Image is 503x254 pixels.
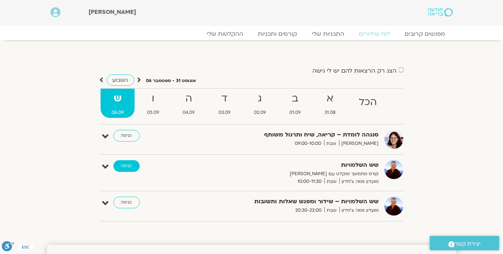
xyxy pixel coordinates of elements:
span: 04.09 [172,109,206,116]
span: מועדון פמה צ'ודרון [339,178,379,185]
strong: ש [101,91,135,107]
span: 09:00-10:00 [293,140,324,147]
a: כניסה [113,160,140,172]
span: 05.09 [136,109,170,116]
nav: Menu [50,30,453,38]
strong: סנגהה לומדת – קריאה, שיח ותרגול משותף [200,130,379,140]
span: [PERSON_NAME] [339,140,379,147]
a: ו05.09 [136,89,170,118]
span: 10:00-11:30 [295,178,324,185]
a: לוח שידורים [352,30,398,38]
span: 03.09 [207,109,241,116]
span: [PERSON_NAME] [89,8,136,16]
a: הכל [348,89,388,118]
a: השבוע [107,74,134,86]
span: שבת [324,140,339,147]
span: שבת [324,178,339,185]
a: כניסה [113,197,140,208]
span: 31.08 [314,109,346,116]
a: כניסה [113,130,140,142]
span: 02.09 [243,109,277,116]
strong: א [314,91,346,107]
strong: ה [172,91,206,107]
a: ד03.09 [207,89,241,118]
span: 01.09 [278,109,312,116]
strong: ב [278,91,312,107]
strong: שש השלמויות [200,160,379,170]
a: ההקלטות שלי [200,30,251,38]
a: א31.08 [314,89,346,118]
span: מועדון פמה צ'ודרון [339,207,379,214]
span: 06.09 [101,109,135,116]
a: ג02.09 [243,89,277,118]
a: קורסים ותכניות [251,30,305,38]
strong: ג [243,91,277,107]
a: ה04.09 [172,89,206,118]
p: אוגוסט 31 - ספטמבר 06 [146,77,196,85]
a: יצירת קשר [430,236,499,250]
a: ש06.09 [101,89,135,118]
strong: הכל [348,94,388,111]
label: הצג רק הרצאות להם יש לי גישה [313,68,397,74]
a: ב01.09 [278,89,312,118]
span: 20:30-22:00 [293,207,324,214]
span: יצירת קשר [455,239,481,249]
strong: ו [136,91,170,107]
a: התכניות שלי [305,30,352,38]
a: מפגשים קרובים [398,30,453,38]
strong: ד [207,91,241,107]
span: שבת [324,207,339,214]
strong: שש השלמויות – שידור ומפגש שאלות ותשובות [200,197,379,207]
span: השבוע [113,77,128,84]
p: קורס מתמשך מוקלט עם [PERSON_NAME] [200,170,379,178]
